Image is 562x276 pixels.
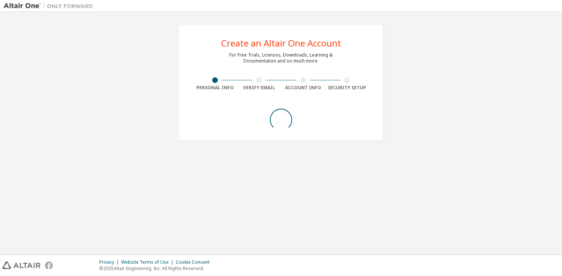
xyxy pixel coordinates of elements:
div: Create an Altair One Account [221,39,341,48]
div: Verify Email [237,85,281,91]
img: Altair One [4,2,97,10]
div: Privacy [99,259,121,265]
div: Personal Info [193,85,237,91]
div: Account Info [281,85,325,91]
p: © 2025 Altair Engineering, Inc. All Rights Reserved. [99,265,214,272]
div: Website Terms of Use [121,259,176,265]
div: Cookie Consent [176,259,214,265]
div: For Free Trials, Licenses, Downloads, Learning & Documentation and so much more. [229,52,333,64]
img: facebook.svg [45,261,53,269]
div: Security Setup [325,85,369,91]
img: altair_logo.svg [2,261,41,269]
